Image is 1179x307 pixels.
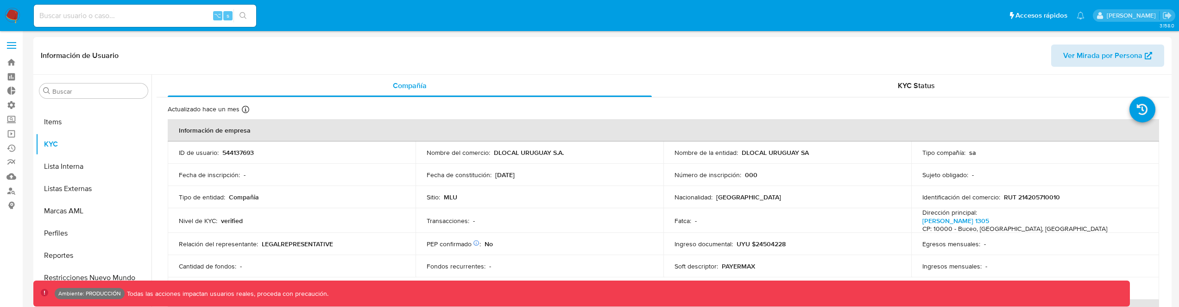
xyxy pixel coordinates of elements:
span: ⌥ [214,11,221,20]
button: KYC [36,133,151,155]
p: Nacionalidad : [675,193,712,201]
p: - [972,171,974,179]
th: Información de empresa [168,119,1159,141]
span: Ver Mirada por Persona [1063,45,1142,67]
p: Soft descriptor : [675,262,718,270]
p: Fecha de inscripción : [179,171,240,179]
p: - [985,262,987,270]
p: sa [969,148,976,157]
span: Accesos rápidos [1015,11,1067,20]
button: search-icon [233,9,252,22]
p: Tipo de entidad : [179,193,225,201]
p: [DATE] [495,171,515,179]
input: Buscar [52,87,144,96]
p: Nombre del comercio : [427,148,490,157]
button: Buscar [43,87,50,95]
p: - [489,262,491,270]
p: PAYERMAX [722,262,755,270]
p: Transacciones : [427,217,469,225]
p: Identificación del comercio : [922,193,1000,201]
span: s [227,11,229,20]
p: Ambiente: PRODUCCIÓN [58,292,121,295]
button: Marcas AML [36,200,151,222]
p: Compañia [229,193,259,201]
p: Fondos recurrentes : [427,262,485,270]
p: 544137693 [222,148,254,157]
p: 000 [745,171,757,179]
p: Nombre de la entidad : [675,148,738,157]
button: Lista Interna [36,155,151,178]
p: Sujeto obligado : [922,171,968,179]
a: Notificaciones [1077,12,1084,19]
p: [GEOGRAPHIC_DATA] [716,193,781,201]
p: ID de usuario : [179,148,219,157]
button: Ver Mirada por Persona [1051,45,1164,67]
a: Salir [1162,11,1172,20]
p: RUT 214205710010 [1004,193,1060,201]
p: Sitio : [427,193,440,201]
p: Egresos mensuales : [922,240,980,248]
p: PEP confirmado : [427,240,481,248]
p: LEGALREPRESENTATIVE [262,240,333,248]
p: verified [221,217,243,225]
button: Reportes [36,244,151,267]
p: Cantidad de fondos : [179,262,236,270]
p: No [485,240,493,248]
span: KYC Status [898,80,935,91]
span: Compañía [393,80,427,91]
p: Tipo compañía : [922,148,965,157]
p: UYU $24504228 [737,240,786,248]
button: Listas Externas [36,178,151,200]
button: Perfiles [36,222,151,244]
p: - [244,171,246,179]
p: Ingreso documental : [675,240,733,248]
p: - [984,240,986,248]
input: Buscar usuario o caso... [34,10,256,22]
h1: Información de Usuario [41,51,119,60]
p: Número de inscripción : [675,171,741,179]
p: Dirección principal : [922,208,977,217]
p: Actualizado hace un mes [168,105,240,114]
p: DLOCAL URUGUAY S.A. [494,148,564,157]
p: Nivel de KYC : [179,217,217,225]
p: - [240,262,242,270]
a: [PERSON_NAME] 1305 [922,216,989,225]
p: Relación del representante : [179,240,258,248]
p: Fecha de constitución : [427,171,492,179]
p: Ingresos mensuales : [922,262,982,270]
p: ramiro.carbonell@mercadolibre.com.co [1107,11,1159,20]
p: - [473,217,475,225]
p: MLU [444,193,457,201]
button: Items [36,111,151,133]
p: DLOCAL URUGUAY SA [742,148,809,157]
h4: CP: 10000 - Buceo, [GEOGRAPHIC_DATA], [GEOGRAPHIC_DATA] [922,225,1107,233]
p: Todas las acciones impactan usuarios reales, proceda con precaución. [125,289,328,298]
p: - [695,217,697,225]
button: Restricciones Nuevo Mundo [36,267,151,289]
p: Fatca : [675,217,691,225]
